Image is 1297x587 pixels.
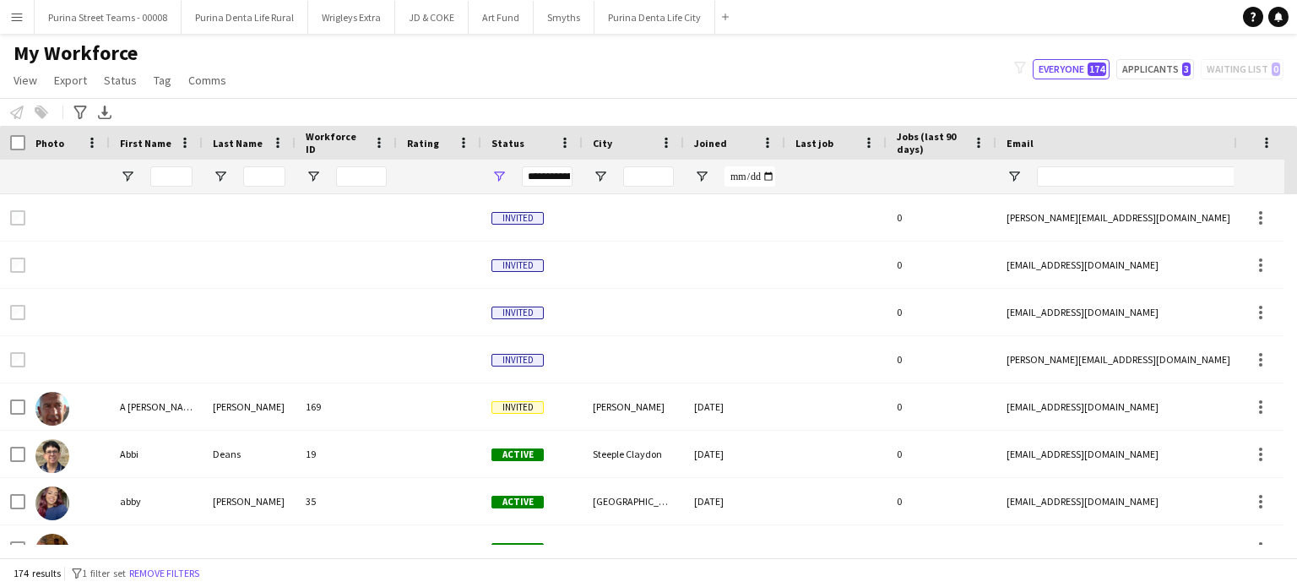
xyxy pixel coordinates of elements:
[154,73,171,88] span: Tag
[35,137,64,149] span: Photo
[296,431,397,477] div: 19
[1182,63,1191,76] span: 3
[296,383,397,430] div: 169
[887,289,996,335] div: 0
[10,258,25,273] input: Row Selection is disabled for this row (unchecked)
[126,564,203,583] button: Remove filters
[35,534,69,568] img: Adele Lee
[395,1,469,34] button: JD & COKE
[7,69,44,91] a: View
[47,69,94,91] a: Export
[35,392,69,426] img: A Jay Wallis
[1033,59,1110,79] button: Everyone174
[308,1,395,34] button: Wrigleys Extra
[684,525,785,572] div: [DATE]
[296,525,397,572] div: 60
[213,137,263,149] span: Last Name
[1007,169,1022,184] button: Open Filter Menu
[491,169,507,184] button: Open Filter Menu
[491,307,544,319] span: Invited
[491,401,544,414] span: Invited
[897,130,966,155] span: Jobs (last 90 days)
[887,336,996,383] div: 0
[120,169,135,184] button: Open Filter Menu
[35,1,182,34] button: Purina Street Teams - 00008
[243,166,285,187] input: Last Name Filter Input
[10,305,25,320] input: Row Selection is disabled for this row (unchecked)
[203,383,296,430] div: [PERSON_NAME]
[82,567,126,579] span: 1 filter set
[306,130,366,155] span: Workforce ID
[54,73,87,88] span: Export
[95,102,115,122] app-action-btn: Export XLSX
[491,543,544,556] span: Active
[785,525,887,572] div: 41 days
[583,525,684,572] div: Whitefield
[594,1,715,34] button: Purina Denta Life City
[491,448,544,461] span: Active
[10,352,25,367] input: Row Selection is disabled for this row (unchecked)
[296,478,397,524] div: 35
[97,69,144,91] a: Status
[1007,137,1034,149] span: Email
[887,242,996,288] div: 0
[534,1,594,34] button: Smyths
[694,137,727,149] span: Joined
[795,137,833,149] span: Last job
[35,439,69,473] img: Abbi Deans
[182,69,233,91] a: Comms
[491,259,544,272] span: Invited
[14,41,138,66] span: My Workforce
[70,102,90,122] app-action-btn: Advanced filters
[1116,59,1194,79] button: Applicants3
[306,169,321,184] button: Open Filter Menu
[887,478,996,524] div: 0
[623,166,674,187] input: City Filter Input
[583,431,684,477] div: Steeple Claydon
[35,486,69,520] img: abby thomas
[336,166,387,187] input: Workforce ID Filter Input
[469,1,534,34] button: Art Fund
[593,169,608,184] button: Open Filter Menu
[203,478,296,524] div: [PERSON_NAME]
[188,73,226,88] span: Comms
[182,1,308,34] button: Purina Denta Life Rural
[684,478,785,524] div: [DATE]
[110,525,203,572] div: [PERSON_NAME]
[104,73,137,88] span: Status
[684,383,785,430] div: [DATE]
[150,166,193,187] input: First Name Filter Input
[593,137,612,149] span: City
[110,383,203,430] div: A [PERSON_NAME]
[491,137,524,149] span: Status
[10,210,25,226] input: Row Selection is disabled for this row (unchecked)
[491,212,544,225] span: Invited
[724,166,775,187] input: Joined Filter Input
[120,137,171,149] span: First Name
[110,478,203,524] div: abby
[887,383,996,430] div: 0
[583,383,684,430] div: [PERSON_NAME]
[110,431,203,477] div: Abbi
[203,431,296,477] div: Deans
[694,169,709,184] button: Open Filter Menu
[203,525,296,572] div: [PERSON_NAME]
[887,525,996,572] div: 1
[14,73,37,88] span: View
[147,69,178,91] a: Tag
[213,169,228,184] button: Open Filter Menu
[887,431,996,477] div: 0
[491,496,544,508] span: Active
[491,354,544,367] span: Invited
[583,478,684,524] div: [GEOGRAPHIC_DATA]
[684,431,785,477] div: [DATE]
[887,194,996,241] div: 0
[407,137,439,149] span: Rating
[1088,63,1106,76] span: 174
